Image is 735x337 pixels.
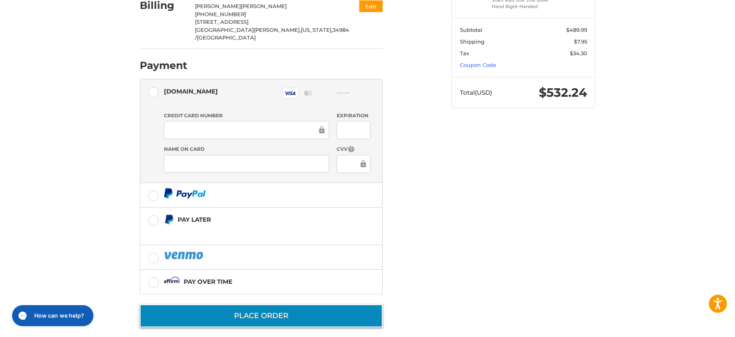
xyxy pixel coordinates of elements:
[566,27,587,33] span: $489.99
[460,38,484,45] span: Shipping
[195,3,241,9] span: [PERSON_NAME]
[570,50,587,56] span: $34.30
[184,275,232,288] div: Pay over time
[164,277,180,287] img: Affirm icon
[669,315,735,337] iframe: Google Customer Reviews
[492,3,553,10] li: Hand Right-Handed
[8,302,96,329] iframe: Gorgias live chat messenger
[164,250,205,260] img: PayPal icon
[359,0,383,12] button: Edit
[195,27,301,33] span: [GEOGRAPHIC_DATA][PERSON_NAME],
[178,213,332,226] div: Pay Later
[195,19,248,25] span: [STREET_ADDRESS]
[197,34,256,41] span: [GEOGRAPHIC_DATA]
[140,304,383,327] button: Place Order
[460,62,496,68] a: Coupon Code
[337,146,370,153] label: CVV
[574,38,587,45] span: $7.95
[164,188,206,198] img: PayPal icon
[164,214,174,225] img: Pay Later icon
[460,50,469,56] span: Tax
[164,146,329,153] label: Name on Card
[164,85,218,98] div: [DOMAIN_NAME]
[164,228,332,235] iframe: PayPal Message 1
[195,11,246,17] span: [PHONE_NUMBER]
[539,85,587,100] span: $532.24
[337,112,370,119] label: Expiration
[301,27,333,33] span: [US_STATE],
[460,27,482,33] span: Subtotal
[140,59,187,72] h2: Payment
[164,112,329,119] label: Credit Card Number
[460,89,492,96] span: Total (USD)
[241,3,287,9] span: [PERSON_NAME]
